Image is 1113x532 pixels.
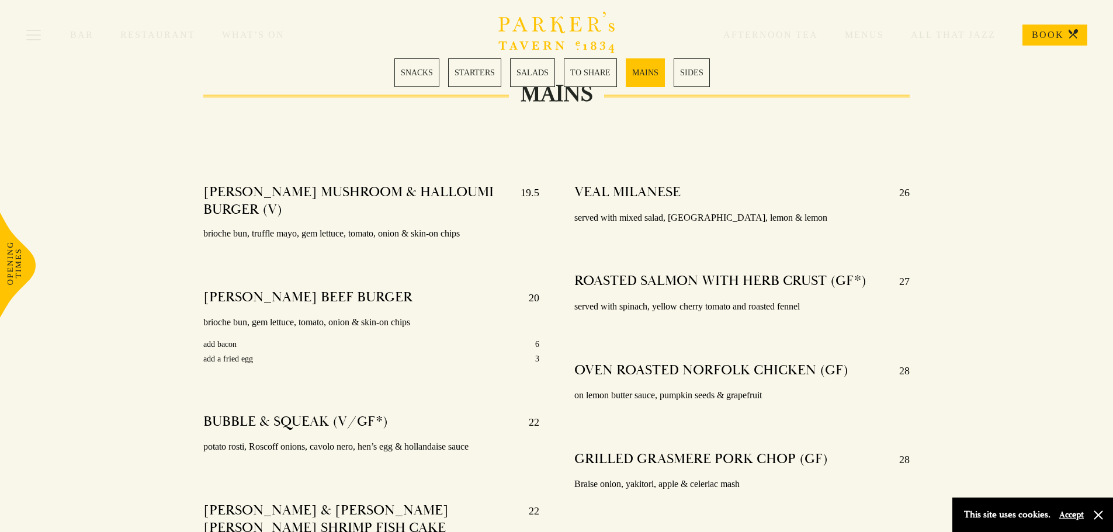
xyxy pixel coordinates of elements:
[887,450,910,469] p: 28
[574,476,910,493] p: Braise onion, yakitori, apple & celeriac mash
[203,225,539,242] p: brioche bun, truffle mayo, gem lettuce, tomato, onion & skin-on chips
[448,58,501,87] a: 2 / 6
[203,337,237,352] p: add bacon
[203,413,388,432] h4: BUBBLE & SQUEAK (V/GF*)
[887,272,910,291] p: 27
[517,413,539,432] p: 22
[203,314,539,331] p: brioche bun, gem lettuce, tomato, onion & skin-on chips
[203,439,539,455] p: potato rosti, Roscoff onions, cavolo nero, hen’s egg & hollandaise sauce
[203,288,412,307] h4: [PERSON_NAME] BEEF BURGER
[574,298,910,315] p: served with spinach, yellow cherry tomato and roasted fennel
[574,272,866,291] h4: ROASTED SALMON WITH HERB CRUST (GF*)
[203,352,253,366] p: add a fried egg
[574,387,910,404] p: on lemon butter sauce, pumpkin seeds & grapefruit
[535,337,539,352] p: 6
[535,352,539,366] p: 3
[1059,509,1084,520] button: Accept
[887,183,910,202] p: 26
[510,58,555,87] a: 3 / 6
[394,58,439,87] a: 1 / 6
[964,506,1050,523] p: This site uses cookies.
[1093,509,1104,521] button: Close and accept
[203,183,509,218] h4: [PERSON_NAME] MUSHROOM & HALLOUMI BURGER (V)
[509,183,539,218] p: 19.5
[574,210,910,227] p: served with mixed salad, [GEOGRAPHIC_DATA], lemon & lemon
[574,361,848,380] h4: OVEN ROASTED NORFOLK CHICKEN (GF)
[517,288,539,307] p: 20
[574,183,681,202] h4: VEAL MILANESE
[887,361,910,380] p: 28
[574,450,828,469] h4: GRILLED GRASMERE PORK CHOP (GF)
[674,58,710,87] a: 6 / 6
[564,58,617,87] a: 4 / 6
[626,58,665,87] a: 5 / 6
